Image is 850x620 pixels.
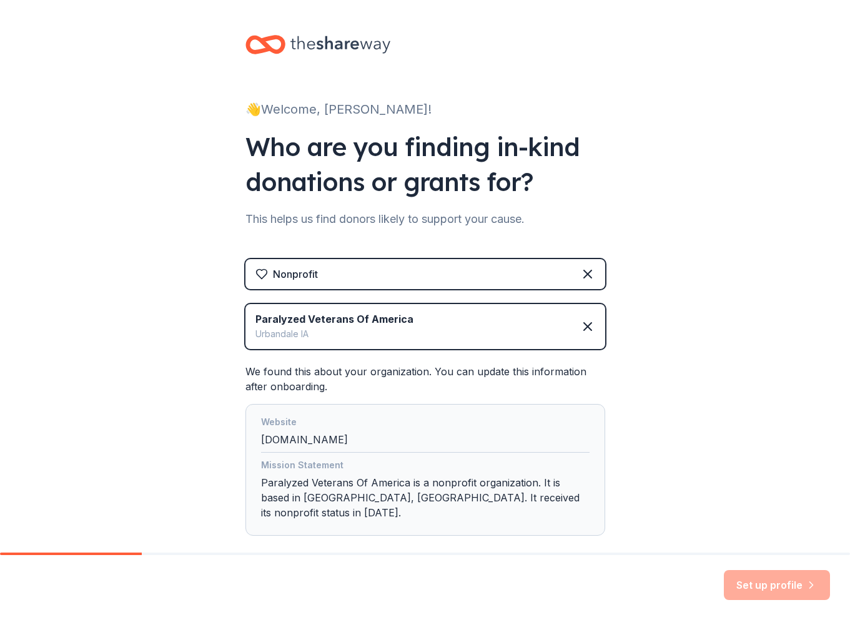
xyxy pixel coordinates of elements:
div: [DOMAIN_NAME] [261,415,590,453]
div: This helps us find donors likely to support your cause. [245,209,605,229]
div: We found this about your organization. You can update this information after onboarding. [245,364,605,536]
div: Nonprofit [273,267,318,282]
div: Who are you finding in-kind donations or grants for? [245,129,605,199]
div: Paralyzed Veterans Of America is a nonprofit organization. It is based in [GEOGRAPHIC_DATA], [GEO... [261,458,590,525]
div: 👋 Welcome, [PERSON_NAME]! [245,99,605,119]
div: Urbandale IA [255,327,413,342]
div: Mission Statement [261,458,590,475]
div: Paralyzed Veterans Of America [255,312,413,327]
div: Website [261,415,590,432]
